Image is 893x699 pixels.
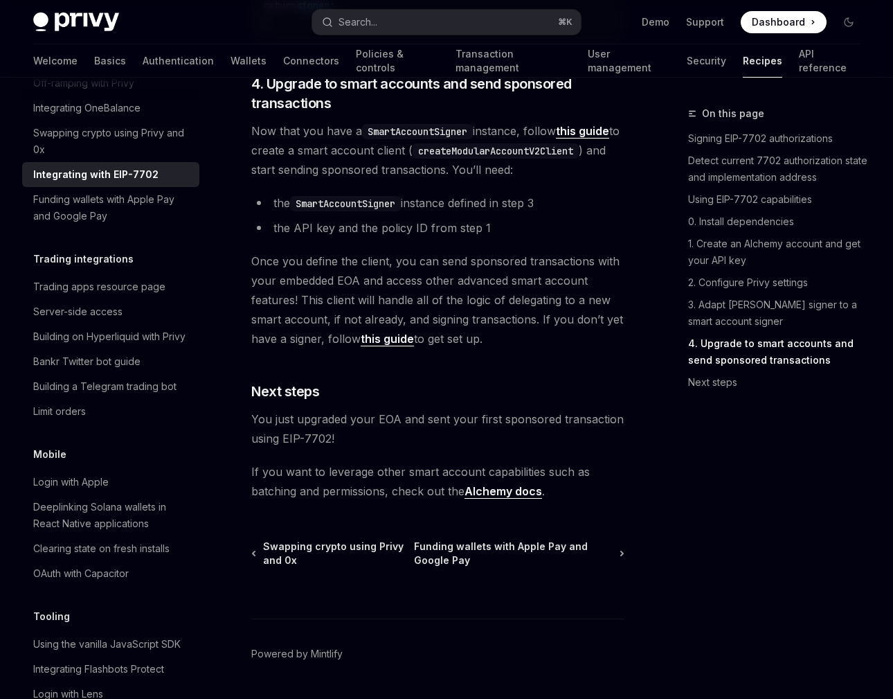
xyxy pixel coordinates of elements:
[743,44,782,78] a: Recipes
[33,608,70,625] h5: Tooling
[752,15,805,29] span: Dashboard
[464,484,542,499] a: Alchemy docs
[143,44,214,78] a: Authentication
[33,565,129,582] div: OAuth with Capacitor
[799,44,860,78] a: API reference
[251,251,624,348] span: Once you define the client, you can send sponsored transactions with your embedded EOA and access...
[33,100,141,116] div: Integrating OneBalance
[22,561,199,586] a: OAuth with Capacitor
[33,12,119,32] img: dark logo
[251,218,624,238] li: the API key and the policy ID from step 1
[588,44,670,78] a: User management
[687,44,726,78] a: Security
[688,371,871,393] a: Next steps
[231,44,267,78] a: Wallets
[688,333,871,371] a: 4. Upgrade to smart accounts and send sponsored transactions
[251,382,319,401] span: Next steps
[33,499,191,532] div: Deeplinking Solana wallets in React Native applications
[642,15,669,29] a: Demo
[22,162,199,187] a: Integrating with EIP-7702
[33,636,181,653] div: Using the vanilla JavaScript SDK
[558,17,572,28] span: ⌘ K
[22,470,199,495] a: Login with Apple
[22,374,199,399] a: Building a Telegram trading bot
[33,328,186,345] div: Building on Hyperliquid with Privy
[33,474,109,490] div: Login with Apple
[290,196,401,211] code: SmartAccountSigner
[22,324,199,349] a: Building on Hyperliquid with Privy
[33,251,134,267] h5: Trading integrations
[688,272,871,294] a: 2. Configure Privy settings
[251,74,624,113] span: 4. Upgrade to smart accounts and send sponsored transactions
[688,127,871,150] a: Signing EIP-7702 authorizations
[414,540,613,567] span: Funding wallets with Apple Pay and Google Pay
[33,44,78,78] a: Welcome
[22,187,199,229] a: Funding wallets with Apple Pay and Google Pay
[688,211,871,233] a: 0. Install dependencies
[22,96,199,121] a: Integrating OneBalance
[361,332,414,346] a: this guide
[263,540,414,567] span: Swapping crypto using Privy and 0x
[688,150,871,188] a: Detect current 7702 authorization state and implementation address
[251,409,624,448] span: You just upgraded your EOA and sent your first sponsored transaction using EIP-7702!
[33,166,159,183] div: Integrating with EIP-7702
[356,44,439,78] a: Policies & controls
[22,121,199,162] a: Swapping crypto using Privy and 0x
[33,353,141,370] div: Bankr Twitter bot guide
[94,44,126,78] a: Basics
[22,632,199,657] a: Using the vanilla JavaScript SDK
[22,399,199,424] a: Limit orders
[33,191,191,224] div: Funding wallets with Apple Pay and Google Pay
[362,124,473,139] code: SmartAccountSigner
[33,378,177,395] div: Building a Telegram trading bot
[455,44,571,78] a: Transaction management
[741,11,827,33] a: Dashboard
[688,188,871,211] a: Using EIP-7702 capabilities
[339,14,377,30] div: Search...
[251,647,343,661] a: Powered by Mintlify
[33,125,191,158] div: Swapping crypto using Privy and 0x
[251,193,624,213] li: the instance defined in step 3
[413,143,579,159] code: createModularAccountV2Client
[33,540,170,557] div: Clearing state on fresh installs
[251,121,624,179] span: Now that you have a instance, follow to create a smart account client ( ) and start sending spons...
[33,303,123,320] div: Server-side access
[22,495,199,536] a: Deeplinking Solana wallets in React Native applications
[22,274,199,299] a: Trading apps resource page
[253,540,414,567] a: Swapping crypto using Privy and 0x
[312,10,580,35] button: Open search
[688,294,871,333] a: 3. Adapt [PERSON_NAME] signer to a smart account signer
[22,657,199,682] a: Integrating Flashbots Protect
[686,15,724,29] a: Support
[702,105,764,122] span: On this page
[838,11,860,33] button: Toggle dark mode
[414,540,623,567] a: Funding wallets with Apple Pay and Google Pay
[251,462,624,501] span: If you want to leverage other smart account capabilities such as batching and permissions, check ...
[33,446,66,463] h5: Mobile
[33,661,164,678] div: Integrating Flashbots Protect
[33,278,165,295] div: Trading apps resource page
[22,299,199,324] a: Server-side access
[556,124,609,139] a: this guide
[33,403,86,420] div: Limit orders
[22,349,199,374] a: Bankr Twitter bot guide
[688,233,871,272] a: 1. Create an Alchemy account and get your API key
[283,44,339,78] a: Connectors
[22,536,199,561] a: Clearing state on fresh installs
